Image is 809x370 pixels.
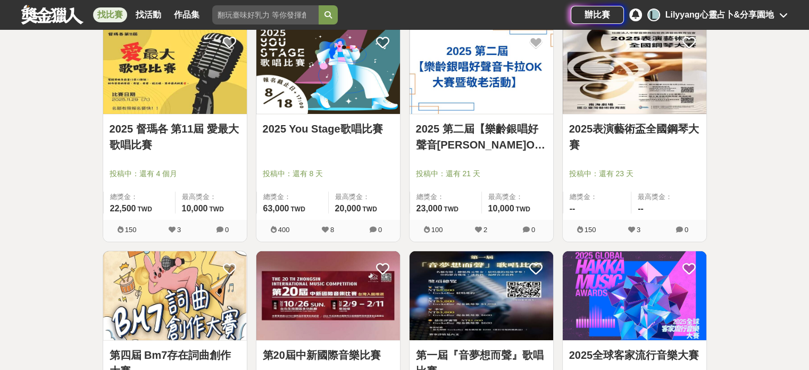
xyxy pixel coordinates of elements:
[330,226,334,234] span: 8
[290,205,305,213] span: TWD
[110,192,169,202] span: 總獎金：
[263,121,394,137] a: 2025 You Stage歌唱比賽
[571,6,624,24] a: 辦比賽
[110,121,240,153] a: 2025 督瑪各 第11屆 愛最大歌唱比賽
[488,192,547,202] span: 最高獎金：
[685,226,688,234] span: 0
[410,26,553,114] img: Cover Image
[256,251,400,340] img: Cover Image
[125,226,137,234] span: 150
[182,204,208,213] span: 10,000
[137,205,152,213] span: TWD
[416,204,443,213] span: 23,000
[570,192,625,202] span: 總獎金：
[570,204,576,213] span: --
[335,192,394,202] span: 最高獎金：
[416,168,547,179] span: 投稿中：還有 21 天
[647,9,660,21] div: L
[170,7,204,22] a: 作品集
[638,204,644,213] span: --
[256,26,400,115] a: Cover Image
[263,168,394,179] span: 投稿中：還有 8 天
[103,26,247,115] a: Cover Image
[416,192,475,202] span: 總獎金：
[182,192,240,202] span: 最高獎金：
[103,251,247,340] img: Cover Image
[263,192,322,202] span: 總獎金：
[638,192,700,202] span: 最高獎金：
[263,347,394,363] a: 第20屆中新國際音樂比賽
[431,226,443,234] span: 100
[103,26,247,114] img: Cover Image
[563,26,706,114] img: Cover Image
[483,226,487,234] span: 2
[177,226,181,234] span: 3
[256,26,400,114] img: Cover Image
[212,5,319,24] input: 翻玩臺味好乳力 等你發揮創意！
[93,7,127,22] a: 找比賽
[488,204,514,213] span: 10,000
[515,205,530,213] span: TWD
[410,251,553,340] img: Cover Image
[569,168,700,179] span: 投稿中：還有 23 天
[569,347,700,363] a: 2025全球客家流行音樂大賽
[531,226,535,234] span: 0
[563,251,706,340] img: Cover Image
[665,9,774,21] div: Lilyyang心靈占卜&分享園地
[110,204,136,213] span: 22,500
[278,226,290,234] span: 400
[378,226,382,234] span: 0
[225,226,229,234] span: 0
[444,205,458,213] span: TWD
[410,26,553,115] a: Cover Image
[263,204,289,213] span: 63,000
[569,121,700,153] a: 2025表演藝術盃全國鋼琴大賽
[131,7,165,22] a: 找活動
[585,226,596,234] span: 150
[637,226,640,234] span: 3
[335,204,361,213] span: 20,000
[110,168,240,179] span: 投稿中：還有 4 個月
[563,26,706,115] a: Cover Image
[416,121,547,153] a: 2025 第二屆【樂齡銀唱好聲音[PERSON_NAME]OK大賽暨敬老活動】
[209,205,223,213] span: TWD
[362,205,377,213] span: TWD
